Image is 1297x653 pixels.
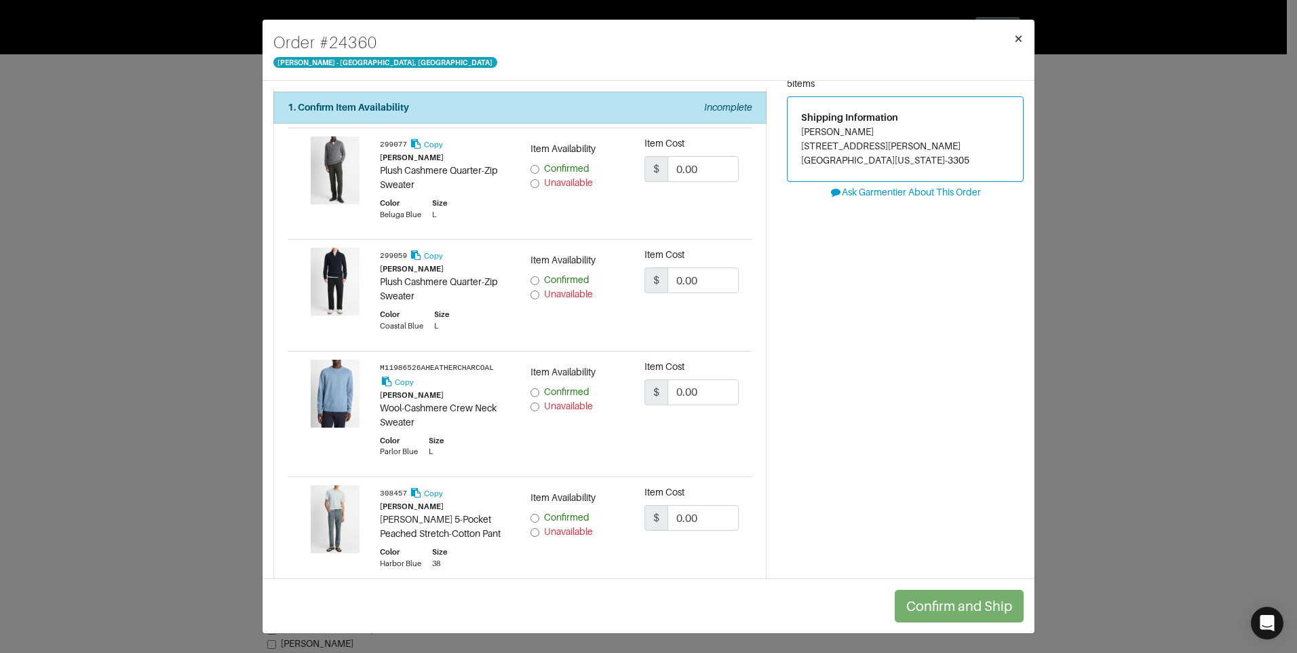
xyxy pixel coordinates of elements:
[288,102,409,113] strong: 1. Confirm Item Availability
[530,365,596,379] label: Item Availability
[380,198,421,209] div: Color
[380,435,418,447] div: Color
[380,364,494,372] small: M11986526AHEATHERCHARCOAL
[434,309,449,320] div: Size
[530,403,539,411] input: Unavailable
[644,156,668,182] span: $
[530,491,596,505] label: Item Availability
[530,528,539,537] input: Unavailable
[544,274,589,285] span: Confirmed
[544,512,589,523] span: Confirmed
[395,378,414,386] small: Copy
[424,252,443,260] small: Copy
[273,57,497,68] span: [PERSON_NAME] - [GEOGRAPHIC_DATA], [GEOGRAPHIC_DATA]
[432,558,447,570] div: 38
[432,198,447,209] div: Size
[530,142,596,156] label: Item Availability
[301,485,369,553] img: Product
[380,152,510,164] div: [PERSON_NAME]
[301,360,369,428] img: Product
[380,164,510,192] div: Plush Cashmere Quarter-Zip Sweater
[424,489,443,498] small: Copy
[380,546,421,558] div: Color
[530,179,539,188] input: Unavailable
[530,514,539,523] input: Confirmed
[301,136,369,204] img: Product
[644,248,684,262] label: Item Cost
[380,558,421,570] div: Harbor Blue
[273,31,497,55] h4: Order # 24360
[380,446,418,458] div: Parlor Blue
[530,253,596,267] label: Item Availability
[409,485,444,501] button: Copy
[787,182,1024,203] button: Ask Garmentier About This Order
[644,267,668,293] span: $
[530,276,539,285] input: Confirmed
[409,248,444,263] button: Copy
[301,248,369,316] img: Product
[704,102,752,113] em: Incomplete
[544,526,593,537] span: Unavailable
[544,386,589,397] span: Confirmed
[544,177,593,188] span: Unavailable
[380,275,510,303] div: Plush Cashmere Quarter-Zip Sweater
[380,141,407,149] small: 299077
[380,309,423,320] div: Color
[544,288,593,299] span: Unavailable
[432,546,447,558] div: Size
[380,512,510,541] div: [PERSON_NAME] 5-Pocket Peached Stretch-Cotton Pant
[644,360,684,374] label: Item Cost
[409,136,444,152] button: Copy
[530,291,539,299] input: Unavailable
[530,165,539,174] input: Confirmed
[432,209,447,221] div: L
[544,163,589,174] span: Confirmed
[380,253,407,261] small: 299059
[895,590,1024,622] button: Confirm and Ship
[530,388,539,397] input: Confirmed
[644,136,684,151] label: Item Cost
[644,379,668,405] span: $
[380,320,423,332] div: Coastal Blue
[380,374,414,390] button: Copy
[1251,607,1283,639] div: Open Intercom Messenger
[644,505,668,531] span: $
[801,125,1009,168] address: [PERSON_NAME] [STREET_ADDRESS][PERSON_NAME] [GEOGRAPHIC_DATA][US_STATE]-3305
[380,390,510,401] div: [PERSON_NAME]
[1013,29,1024,48] span: ×
[429,446,444,458] div: L
[429,435,444,447] div: Size
[787,77,1024,91] div: 5 items
[644,485,684,500] label: Item Cost
[434,320,449,332] div: L
[380,501,510,512] div: [PERSON_NAME]
[380,209,421,221] div: Beluga Blue
[380,263,510,275] div: [PERSON_NAME]
[801,112,898,123] span: Shipping Information
[380,489,407,498] small: 308457
[380,401,510,430] div: Wool-Cashmere Crew Neck Sweater
[1003,20,1034,58] button: Close
[544,400,593,411] span: Unavailable
[424,141,443,149] small: Copy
